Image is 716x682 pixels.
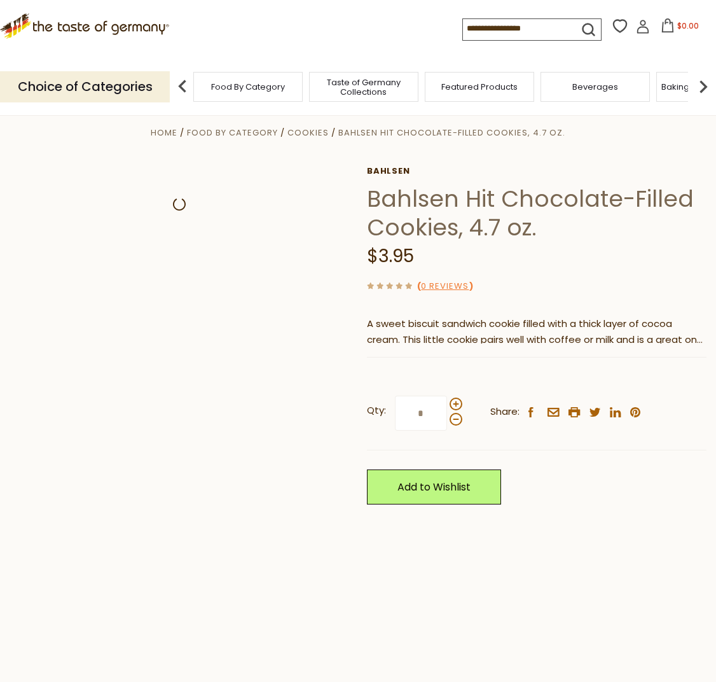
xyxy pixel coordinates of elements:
a: Home [151,127,177,139]
span: ( ) [417,280,472,292]
a: Food By Category [187,127,278,139]
img: previous arrow [170,74,195,99]
a: Food By Category [211,82,285,92]
span: $3.95 [367,244,414,268]
img: next arrow [691,74,716,99]
a: Featured Products [441,82,518,92]
strong: Qty: [367,403,386,419]
a: Bahlsen [367,166,706,176]
button: $0.00 [652,18,706,38]
a: Taste of Germany Collections [313,78,415,97]
p: A sweet biscuit sandwich cookie filled with a thick layer of cocoa cream. This little cookie pair... [367,316,706,348]
a: Cookies [287,127,329,139]
h1: Bahlsen Hit Chocolate-Filled Cookies, 4.7 oz. [367,184,706,242]
input: Qty: [395,396,447,431]
a: Bahlsen Hit Chocolate-Filled Cookies, 4.7 oz. [338,127,565,139]
a: Beverages [572,82,618,92]
span: $0.00 [677,20,699,31]
a: 0 Reviews [421,280,469,293]
span: Share: [490,404,520,420]
a: Add to Wishlist [367,470,501,505]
